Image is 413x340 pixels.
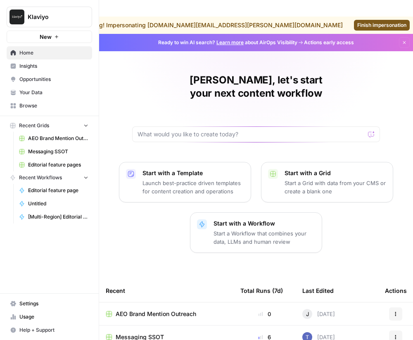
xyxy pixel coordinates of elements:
[385,279,407,302] div: Actions
[19,174,62,181] span: Recent Workflows
[28,213,88,221] span: [Multi-Region] Editorial feature page
[28,200,88,207] span: Untitled
[354,20,410,31] a: Finish impersonation
[28,187,88,194] span: Editorial feature page
[142,179,244,195] p: Launch best-practice driven templates for content creation and operations
[119,162,251,202] button: Start with a TemplateLaunch best-practice driven templates for content creation and operations
[19,76,88,83] span: Opportunities
[240,279,283,302] div: Total Runs (7d)
[15,197,92,210] a: Untitled
[19,326,88,334] span: Help + Support
[7,73,92,86] a: Opportunities
[7,310,92,323] a: Usage
[19,122,49,129] span: Recent Grids
[7,323,92,337] button: Help + Support
[106,310,227,318] a: AEO Brand Mention Outreach
[158,39,297,46] span: Ready to win AI search? about AirOps Visibility
[19,49,88,57] span: Home
[216,39,244,45] a: Learn more
[19,102,88,109] span: Browse
[304,39,354,46] span: Actions early access
[7,99,92,112] a: Browse
[19,313,88,321] span: Usage
[19,62,88,70] span: Insights
[306,310,309,318] span: J
[302,279,334,302] div: Last Edited
[70,21,343,29] div: Warning! Impersonating [DOMAIN_NAME][EMAIL_ADDRESS][PERSON_NAME][DOMAIN_NAME]
[7,31,92,43] button: New
[7,46,92,59] a: Home
[142,169,244,177] p: Start with a Template
[7,59,92,73] a: Insights
[9,10,24,24] img: Klaviyo Logo
[15,132,92,145] a: AEO Brand Mention Outreach
[285,179,386,195] p: Start a Grid with data from your CMS or create a blank one
[261,162,393,202] button: Start with a GridStart a Grid with data from your CMS or create a blank one
[138,130,365,138] input: What would you like to create today?
[7,7,92,27] button: Workspace: Klaviyo
[214,219,315,228] p: Start with a Workflow
[190,212,322,253] button: Start with a WorkflowStart a Workflow that combines your data, LLMs and human review
[19,300,88,307] span: Settings
[357,21,406,29] span: Finish impersonation
[7,119,92,132] button: Recent Grids
[28,161,88,169] span: Editorial feature pages
[40,33,52,41] span: New
[28,135,88,142] span: AEO Brand Mention Outreach
[28,13,78,21] span: Klaviyo
[214,229,315,246] p: Start a Workflow that combines your data, LLMs and human review
[15,158,92,171] a: Editorial feature pages
[28,148,88,155] span: Messaging SSOT
[116,310,196,318] span: AEO Brand Mention Outreach
[15,210,92,223] a: [Multi-Region] Editorial feature page
[7,171,92,184] button: Recent Workflows
[15,145,92,158] a: Messaging SSOT
[7,86,92,99] a: Your Data
[302,309,335,319] div: [DATE]
[106,279,227,302] div: Recent
[285,169,386,177] p: Start with a Grid
[15,184,92,197] a: Editorial feature page
[240,310,289,318] div: 0
[132,74,380,100] h1: [PERSON_NAME], let's start your next content workflow
[19,89,88,96] span: Your Data
[7,297,92,310] a: Settings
